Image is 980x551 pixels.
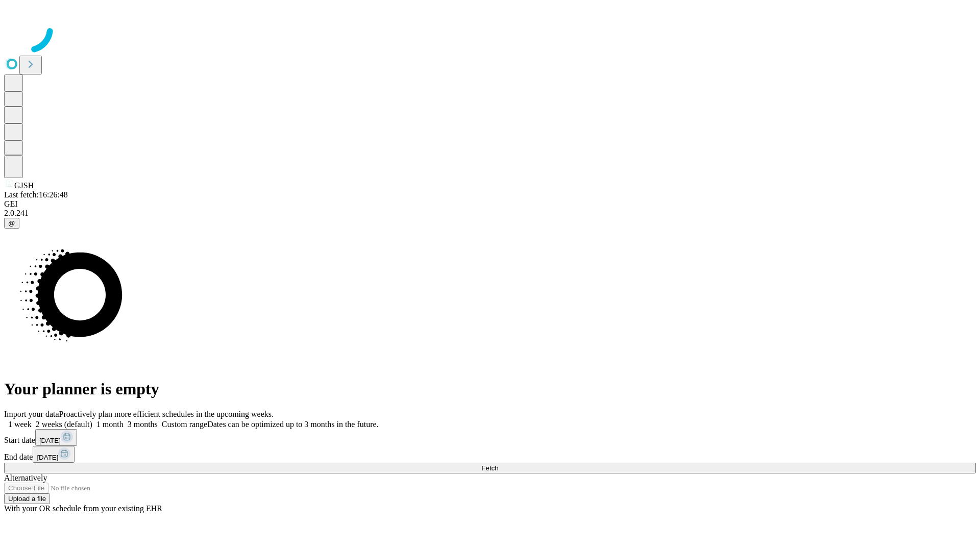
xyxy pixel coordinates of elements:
[96,420,124,429] span: 1 month
[4,209,976,218] div: 2.0.241
[4,429,976,446] div: Start date
[162,420,207,429] span: Custom range
[8,420,32,429] span: 1 week
[39,437,61,444] span: [DATE]
[4,190,68,199] span: Last fetch: 16:26:48
[35,429,77,446] button: [DATE]
[14,181,34,190] span: GJSH
[4,463,976,473] button: Fetch
[4,473,47,482] span: Alternatively
[128,420,158,429] span: 3 months
[4,493,50,504] button: Upload a file
[4,380,976,398] h1: Your planner is empty
[4,504,162,513] span: With your OR schedule from your existing EHR
[4,446,976,463] div: End date
[59,410,274,418] span: Proactively plan more efficient schedules in the upcoming weeks.
[37,454,58,461] span: [DATE]
[36,420,92,429] span: 2 weeks (default)
[481,464,498,472] span: Fetch
[4,218,19,229] button: @
[4,199,976,209] div: GEI
[207,420,378,429] span: Dates can be optimized up to 3 months in the future.
[33,446,75,463] button: [DATE]
[8,219,15,227] span: @
[4,410,59,418] span: Import your data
